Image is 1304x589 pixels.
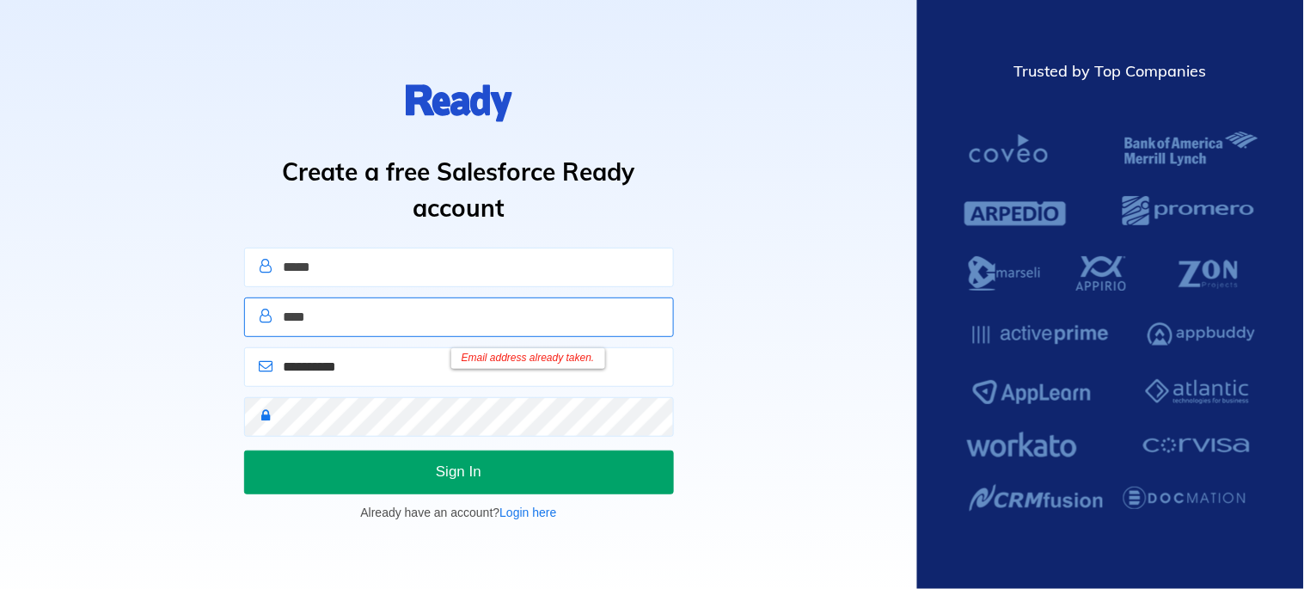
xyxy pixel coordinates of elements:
div: Trusted by Top Companies [961,60,1261,83]
button: Sign In [244,451,674,494]
img: Salesforce Ready Customers [961,114,1261,529]
p: Already have an account? [244,503,674,522]
a: Login here [499,506,556,519]
img: logo [406,80,512,126]
div: Email address already taken. [451,348,605,369]
h1: Create a free Salesforce Ready account [238,154,680,226]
